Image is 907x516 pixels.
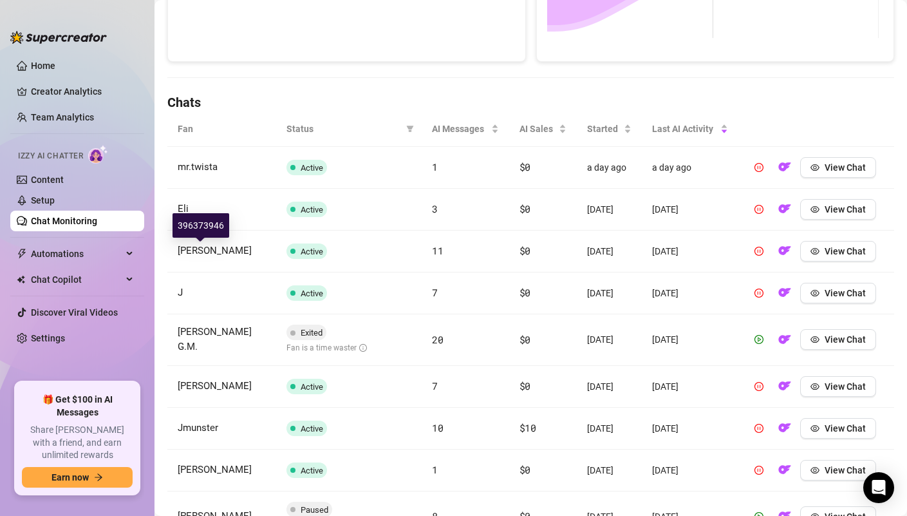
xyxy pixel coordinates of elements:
[774,418,795,439] button: OF
[519,160,530,173] span: $0
[810,466,819,475] span: eye
[778,379,791,392] img: OF
[173,213,229,238] div: 396373946
[301,505,328,515] span: Paused
[17,275,25,284] img: Chat Copilot
[774,207,795,217] a: OF
[519,379,530,392] span: $0
[810,424,819,433] span: eye
[577,231,642,272] td: [DATE]
[10,31,107,44] img: logo-BBDzfeDw.svg
[577,408,642,450] td: [DATE]
[810,163,819,172] span: eye
[754,382,763,391] span: pause-circle
[642,314,738,366] td: [DATE]
[577,111,642,147] th: Started
[825,465,866,475] span: View Chat
[22,424,133,462] span: Share [PERSON_NAME] with a friend, and earn unlimited rewards
[800,376,876,397] button: View Chat
[825,162,866,173] span: View Chat
[88,145,108,164] img: AI Chatter
[825,381,866,392] span: View Chat
[178,464,252,475] span: [PERSON_NAME]
[406,125,414,133] span: filter
[577,189,642,231] td: [DATE]
[31,81,134,102] a: Creator Analytics
[432,463,438,476] span: 1
[825,334,866,345] span: View Chat
[509,111,577,147] th: AI Sales
[301,205,323,215] span: Active
[778,286,791,299] img: OF
[432,202,438,215] span: 3
[432,286,438,299] span: 7
[754,335,763,344] span: play-circle
[286,343,367,352] span: Fan is a time waster
[301,328,323,338] span: Exited
[432,244,443,257] span: 11
[301,424,323,434] span: Active
[519,202,530,215] span: $0
[642,189,738,231] td: [DATE]
[404,119,416,139] span: filter
[810,382,819,391] span: eye
[754,424,763,433] span: pause-circle
[422,111,509,147] th: AI Messages
[778,333,791,346] img: OF
[577,314,642,366] td: [DATE]
[642,366,738,408] td: [DATE]
[577,147,642,189] td: a day ago
[178,422,218,434] span: Jmunster
[94,473,103,482] span: arrow-right
[774,329,795,350] button: OF
[22,467,133,488] button: Earn nowarrow-right
[800,241,876,262] button: View Chat
[774,199,795,220] button: OF
[778,202,791,215] img: OF
[774,376,795,397] button: OF
[800,199,876,220] button: View Chat
[778,244,791,257] img: OF
[359,344,367,352] span: info-circle
[22,394,133,419] span: 🎁 Get $100 in AI Messages
[31,333,65,343] a: Settings
[432,122,489,136] span: AI Messages
[301,382,323,392] span: Active
[774,283,795,303] button: OF
[286,122,401,136] span: Status
[301,466,323,475] span: Active
[178,380,252,392] span: [PERSON_NAME]
[587,122,621,136] span: Started
[800,157,876,178] button: View Chat
[800,329,876,350] button: View Chat
[810,289,819,298] span: eye
[774,291,795,301] a: OF
[519,122,556,136] span: AI Sales
[432,379,438,392] span: 7
[301,247,323,256] span: Active
[774,157,795,178] button: OF
[31,175,64,185] a: Content
[774,338,795,348] a: OF
[31,61,55,71] a: Home
[31,244,122,264] span: Automations
[800,460,876,481] button: View Chat
[863,472,894,503] div: Open Intercom Messenger
[825,246,866,256] span: View Chat
[810,247,819,256] span: eye
[642,147,738,189] td: a day ago
[774,468,795,478] a: OF
[432,160,438,173] span: 1
[778,160,791,173] img: OF
[31,307,118,318] a: Discover Viral Videos
[825,204,866,215] span: View Chat
[31,112,94,122] a: Team Analytics
[178,245,252,256] span: [PERSON_NAME]
[774,460,795,481] button: OF
[754,289,763,298] span: pause-circle
[642,408,738,450] td: [DATE]
[31,269,122,290] span: Chat Copilot
[754,247,763,256] span: pause-circle
[167,93,894,111] h4: Chats
[301,163,323,173] span: Active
